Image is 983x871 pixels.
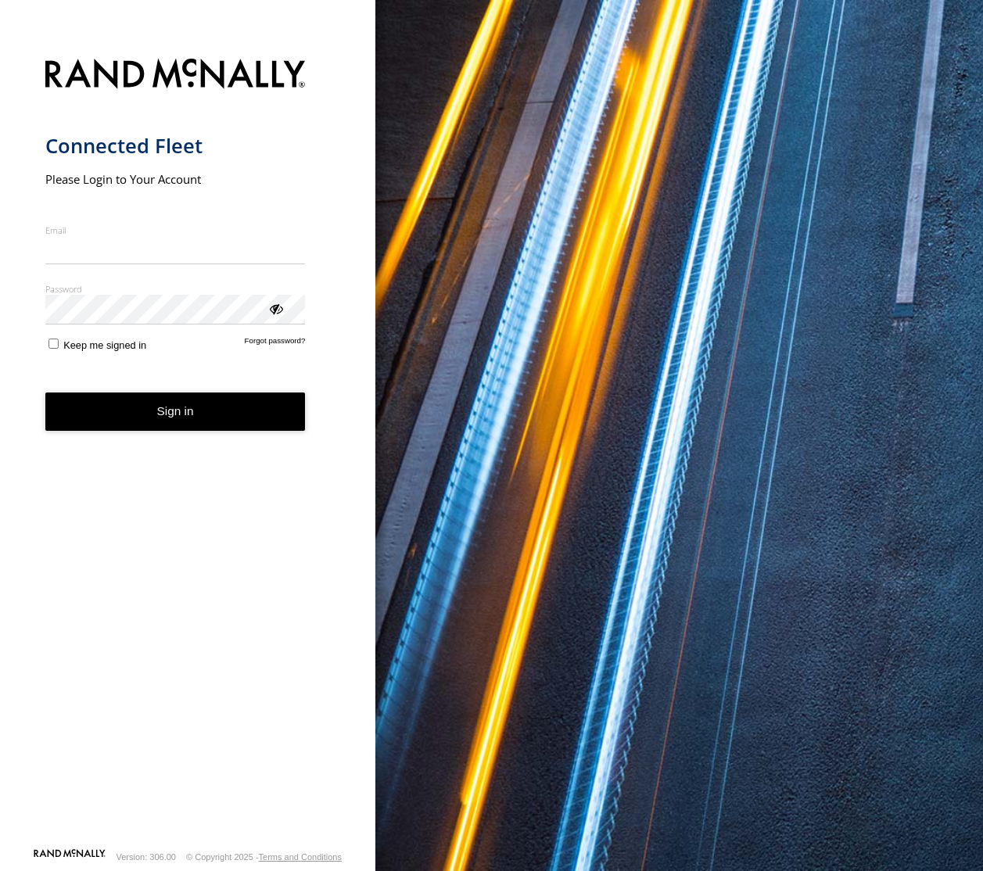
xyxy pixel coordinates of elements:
span: Keep me signed in [63,339,146,351]
form: main [45,49,331,848]
div: © Copyright 2025 - [186,852,342,862]
a: Terms and Conditions [259,852,342,862]
label: Email [45,224,306,236]
input: Keep me signed in [48,339,59,349]
a: Forgot password? [245,336,306,351]
button: Sign in [45,392,306,431]
h2: Please Login to Your Account [45,171,306,187]
a: Visit our Website [34,849,106,865]
div: Version: 306.00 [117,852,176,862]
label: Password [45,283,306,295]
div: ViewPassword [267,300,283,316]
h1: Connected Fleet [45,133,306,159]
img: Rand McNally [45,56,306,95]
